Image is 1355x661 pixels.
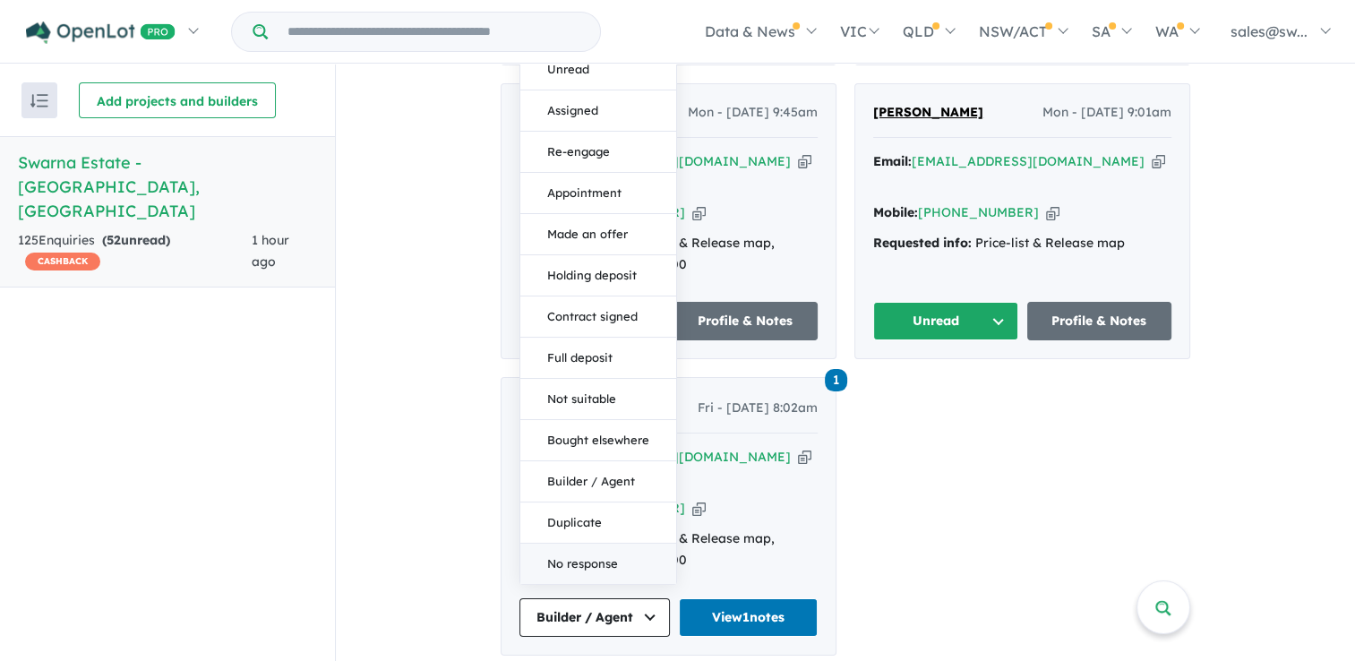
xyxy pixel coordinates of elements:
div: 125 Enquir ies [18,230,252,273]
span: 52 [107,232,121,248]
button: Copy [798,448,811,467]
span: 1 hour ago [252,232,289,270]
span: Mon - [DATE] 9:01am [1042,102,1171,124]
strong: Requested info: [873,235,972,251]
strong: Email: [873,153,912,169]
span: [PERSON_NAME] [873,104,983,120]
img: Openlot PRO Logo White [26,21,176,44]
a: [PERSON_NAME] [873,102,983,124]
button: Unread [873,302,1018,340]
button: Full deposit [520,338,676,379]
button: Builder / Agent [520,461,676,502]
strong: ( unread) [102,232,170,248]
button: Bought elsewhere [520,420,676,461]
button: No response [520,544,676,584]
button: Assigned [520,90,676,132]
strong: Mobile: [873,204,918,220]
a: Profile & Notes [673,302,819,340]
span: 1 [825,369,847,391]
a: 1 [825,366,847,391]
img: sort.svg [30,94,48,107]
input: Try estate name, suburb, builder or developer [271,13,596,51]
span: Fri - [DATE] 8:02am [698,398,818,419]
button: Copy [1152,152,1165,171]
button: Duplicate [520,502,676,544]
button: Add projects and builders [79,82,276,118]
button: Copy [1046,203,1059,222]
span: Mon - [DATE] 9:45am [688,102,818,124]
span: CASHBACK [25,253,100,270]
span: sales@sw... [1231,22,1308,40]
button: Copy [692,203,706,222]
button: Unread [520,49,676,90]
button: Made an offer [520,214,676,255]
a: [EMAIL_ADDRESS][DOMAIN_NAME] [912,153,1145,169]
button: Re-engage [520,132,676,173]
button: Contract signed [520,296,676,338]
button: Builder / Agent [519,598,670,637]
div: Price-list & Release map [873,233,1171,254]
button: Not suitable [520,379,676,420]
button: Holding deposit [520,255,676,296]
button: Copy [692,499,706,518]
h5: Swarna Estate - [GEOGRAPHIC_DATA] , [GEOGRAPHIC_DATA] [18,150,317,223]
button: Appointment [520,173,676,214]
a: View1notes [679,598,818,637]
div: Unread [519,48,677,585]
button: Copy [798,152,811,171]
a: Profile & Notes [1027,302,1172,340]
a: [PHONE_NUMBER] [918,204,1039,220]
